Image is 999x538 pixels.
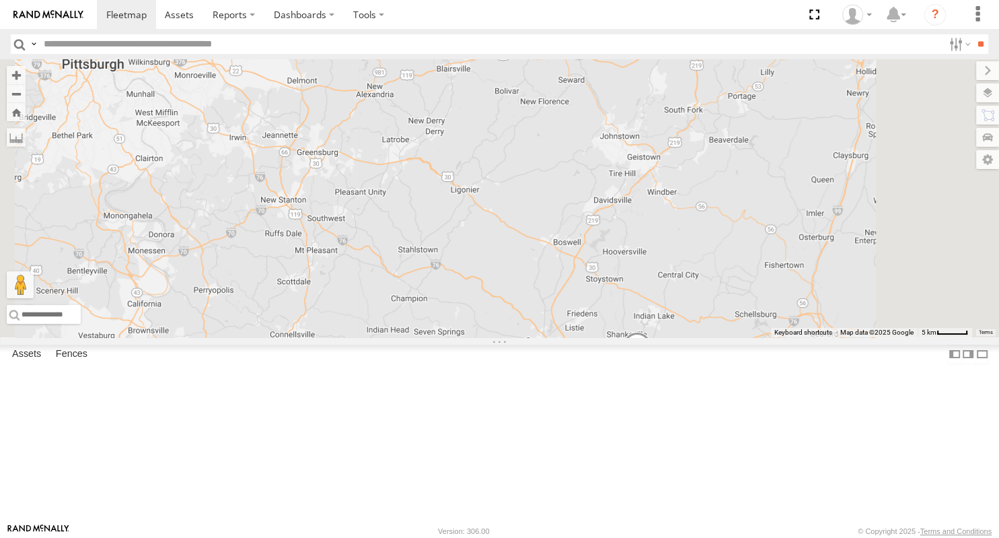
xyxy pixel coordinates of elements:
span: Map data ©2025 Google [840,329,914,336]
label: Dock Summary Table to the Left [948,345,961,364]
img: rand-logo.svg [13,10,83,20]
button: Zoom Home [7,103,26,121]
button: Zoom in [7,66,26,84]
label: Assets [5,345,48,364]
a: Terms (opens in new tab) [979,330,993,335]
label: Fences [49,345,94,364]
span: 5 km [922,329,936,336]
label: Dock Summary Table to the Right [961,345,975,364]
div: Samantha Graf [838,5,877,25]
div: © Copyright 2025 - [858,527,992,535]
label: Search Query [28,34,39,54]
a: Terms and Conditions [920,527,992,535]
label: Map Settings [976,150,999,169]
button: Zoom out [7,84,26,103]
label: Hide Summary Table [975,345,989,364]
label: Measure [7,128,26,147]
a: Visit our Website [7,525,69,538]
div: Version: 306.00 [438,527,489,535]
i: ? [924,4,946,26]
button: Keyboard shortcuts [774,328,832,337]
button: Drag Pegman onto the map to open Street View [7,271,34,298]
button: Map Scale: 5 km per 43 pixels [918,328,972,337]
label: Search Filter Options [944,34,973,54]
